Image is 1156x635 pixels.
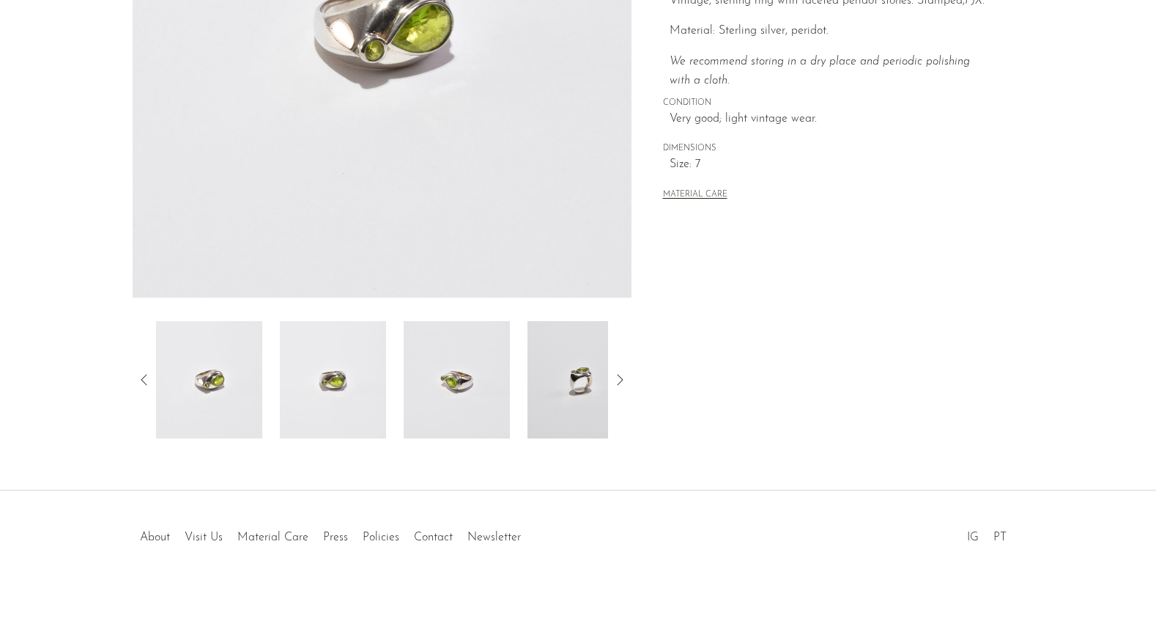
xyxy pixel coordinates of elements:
a: Press [323,532,348,543]
span: Size: 7 [670,155,993,175]
img: Faceted Peridot Ring [156,321,262,438]
a: Contact [414,532,453,543]
img: Faceted Peridot Ring [527,321,634,438]
a: PT [993,532,1007,543]
a: Policies [363,532,399,543]
a: Visit Us [185,532,223,543]
a: IG [967,532,979,543]
span: Very good; light vintage wear. [670,110,993,129]
span: DIMENSIONS [663,142,993,155]
img: Faceted Peridot Ring [404,321,510,438]
ul: Quick links [133,520,528,548]
img: Faceted Peridot Ring [280,321,386,438]
span: CONDITION [663,97,993,110]
button: MATERIAL CARE [663,190,727,201]
a: About [140,532,170,543]
a: Material Care [237,532,308,543]
ul: Social Medias [960,520,1014,548]
em: We recommend storing in a dry place and periodic polishing with a cloth. [670,56,970,87]
p: Material: Sterling silver, peridot. [670,22,993,41]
